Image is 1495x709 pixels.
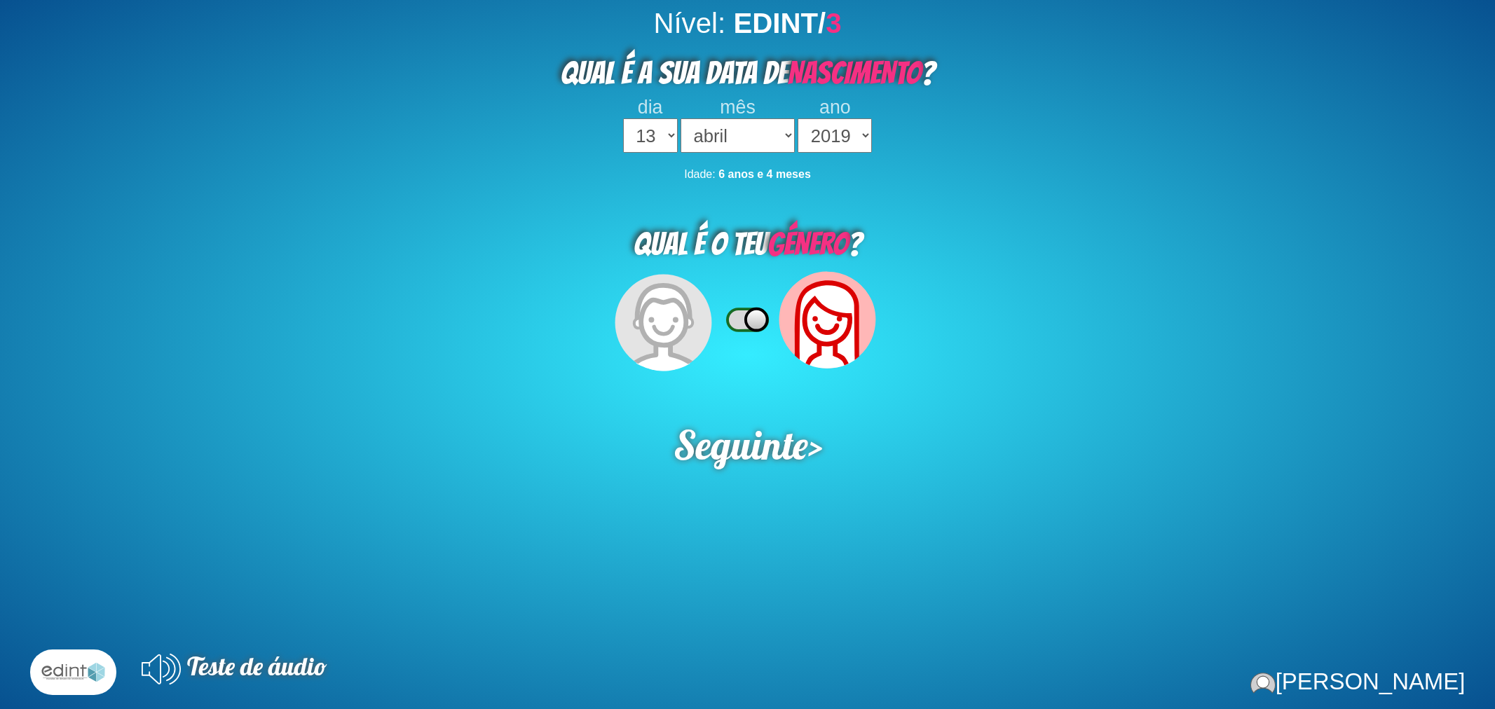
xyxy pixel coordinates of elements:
[1250,668,1465,695] div: [PERSON_NAME]
[767,227,848,261] span: GÉNERO
[653,8,725,39] span: Nível:
[561,56,935,90] span: QUAL É A SUA DATA DE ?
[720,97,756,118] span: mês
[673,420,807,469] span: Seguinte
[187,650,327,682] span: Teste de áudio
[718,168,811,180] b: 6 anos e 4 meses
[638,97,663,118] span: dia
[788,56,921,90] span: NASCIMENTO
[819,97,851,118] span: ano
[733,8,841,39] b: EDINT/
[684,168,715,180] span: Idade:
[36,656,110,689] img: l
[826,8,841,39] span: 3
[634,227,862,261] span: QUAL É O TEU ?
